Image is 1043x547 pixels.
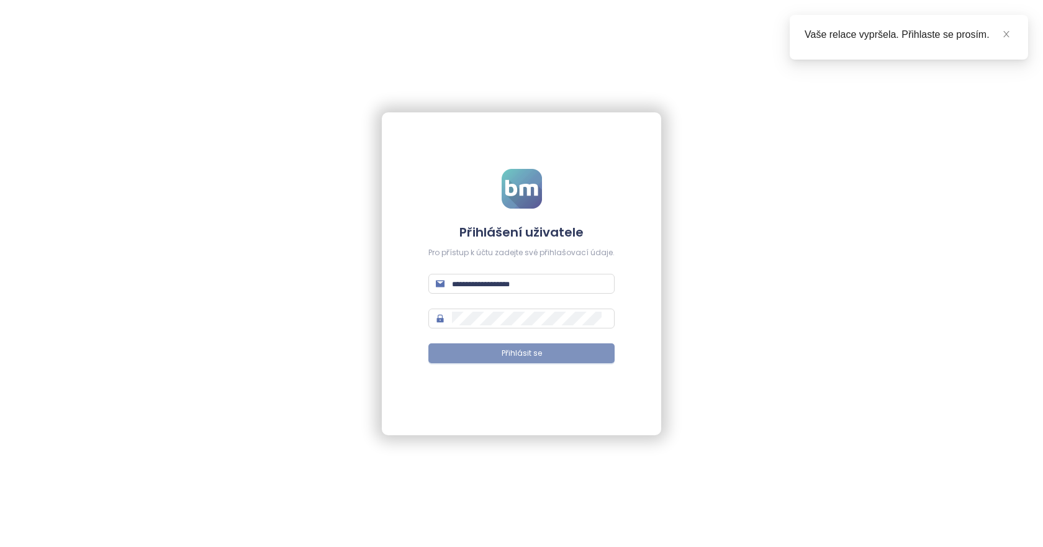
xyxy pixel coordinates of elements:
[428,247,615,259] div: Pro přístup k účtu zadejte své přihlašovací údaje.
[502,169,542,209] img: logo
[436,314,445,323] span: lock
[1002,30,1011,38] span: close
[805,27,1013,42] div: Vaše relace vypršela. Přihlaste se prosím.
[428,343,615,363] button: Přihlásit se
[502,348,542,359] span: Přihlásit se
[428,224,615,241] h4: Přihlášení uživatele
[436,279,445,288] span: mail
